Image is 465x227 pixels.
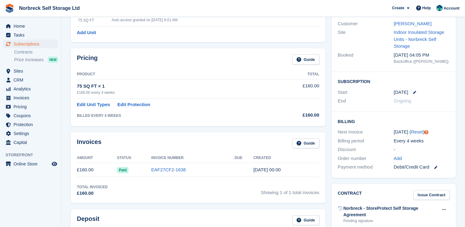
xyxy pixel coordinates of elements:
a: Issue Contract [413,190,450,200]
time: 2025-08-17 23:00:28 UTC [253,167,281,172]
div: Customer [338,20,394,27]
h2: Deposit [77,215,99,225]
span: Storefront [6,152,61,158]
a: menu [3,138,58,147]
span: CRM [14,76,50,84]
div: [DATE] ( ) [394,129,450,136]
div: Auto access granted on [DATE] 6:01 AM [112,17,238,23]
a: Guide [292,54,319,65]
div: Pending signature [343,218,438,224]
span: Ongoing [394,98,411,103]
div: Total Invoiced [77,184,108,190]
span: Settings [14,129,50,138]
h2: Billing [338,118,450,124]
span: Online Store [14,160,50,168]
a: menu [3,129,58,138]
td: £160.00 [274,79,319,98]
div: BILLED EVERY 4 WEEKS [77,113,274,118]
div: Booked [338,52,394,65]
img: stora-icon-8386f47178a22dfd0bd8f6a31ec36ba5ce8667c1dd55bd0f319d3a0aa187defe.svg [5,4,14,13]
span: Tasks [14,31,50,39]
div: Every 4 weeks [394,137,450,145]
a: Add Unit [77,29,96,36]
div: Payment method [338,164,394,171]
time: 2025-08-17 23:00:00 UTC [394,89,408,96]
a: Edit Unit Types [77,101,110,108]
span: Analytics [14,85,50,93]
a: menu [3,22,58,30]
a: Preview store [51,160,58,168]
th: Product [77,70,274,79]
a: menu [3,111,58,120]
div: [DATE] 04:05 PM [394,52,450,59]
div: £160.00 [274,112,319,119]
span: Showing 1 of 1 total invoices [261,184,319,197]
a: Add [394,155,402,162]
span: Pricing [14,102,50,111]
a: menu [3,40,58,48]
span: Account [443,5,459,11]
div: Billing period [338,137,394,145]
a: menu [3,94,58,102]
a: menu [3,160,58,168]
a: Edit Protection [117,101,150,108]
div: Start [338,89,394,96]
div: Site [338,29,394,50]
div: 75 SQ FT [78,18,112,23]
a: Guide [292,215,319,225]
a: menu [3,67,58,75]
div: Next invoice [338,129,394,136]
a: menu [3,31,58,39]
a: menu [3,76,58,84]
th: Due [234,153,253,163]
div: 75 SQ FT × 1 [77,83,274,90]
span: Help [422,5,431,11]
div: Order number [338,155,394,162]
span: Sites [14,67,50,75]
a: menu [3,120,58,129]
a: Price increases NEW [14,56,58,63]
a: Guide [292,138,319,149]
h2: Invoices [77,138,101,149]
th: Total [274,70,319,79]
div: Norbreck - StoreProtect Self Storage Agreement [343,205,438,218]
th: Created [253,153,319,163]
div: End [338,98,394,105]
a: Reset [411,129,423,134]
span: Price increases [14,57,44,63]
a: EAF27CF2-1638 [151,167,186,172]
div: £160.00 [77,190,108,197]
th: Invoice Number [151,153,234,163]
div: Backoffice ([PERSON_NAME]) [394,58,450,65]
span: Coupons [14,111,50,120]
h2: Contract [338,190,362,200]
span: Invoices [14,94,50,102]
div: Tooltip anchor [424,129,429,135]
div: Discount [338,146,394,153]
span: Home [14,22,50,30]
a: Norbreck Self Storage Ltd [17,3,82,13]
span: Protection [14,120,50,129]
td: £160.00 [77,163,117,177]
div: Debit/Credit Card [394,164,450,171]
th: Status [117,153,151,163]
th: Amount [77,153,117,163]
h2: Pricing [77,54,98,65]
div: £160.00 every 4 weeks [77,90,274,95]
img: Sally King [436,5,443,11]
a: [PERSON_NAME] [394,21,432,26]
h2: Subscription [338,78,450,84]
a: menu [3,85,58,93]
div: - [394,146,450,153]
span: Paid [117,167,128,173]
a: Indoor Insulated Storage Units - Norbreck Self Storage [394,30,444,49]
span: Create [392,5,404,11]
span: Subscriptions [14,40,50,48]
span: Capital [14,138,50,147]
div: NEW [48,57,58,63]
a: menu [3,102,58,111]
a: Contracts [14,49,58,55]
